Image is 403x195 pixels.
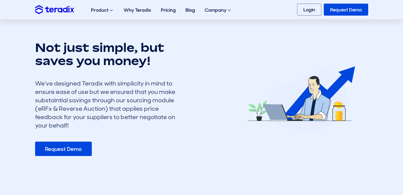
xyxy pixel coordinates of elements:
[181,1,200,19] a: Blog
[247,66,355,130] img: erfx feature
[35,41,179,67] h1: Not just simple, but saves you money!
[156,1,181,19] a: Pricing
[35,142,92,156] a: Request Demo
[86,1,119,20] div: Product
[35,79,179,130] div: We've designed Teradix with simplicity in mind to ensure ease of use but we ensured that you make...
[35,5,74,14] img: Teradix logo
[119,1,156,19] a: Why Teradix
[363,155,395,187] iframe: Chatbot
[200,1,237,20] div: Company
[324,4,368,16] a: Request Demo
[297,4,321,16] a: Login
